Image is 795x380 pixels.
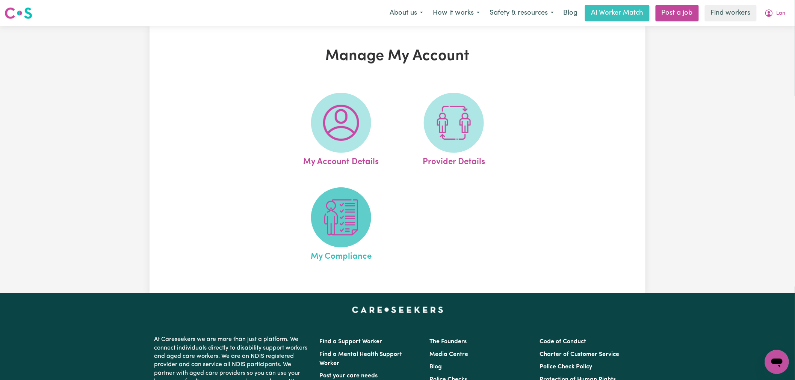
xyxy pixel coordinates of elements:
button: How it works [428,5,485,21]
a: Careseekers logo [5,5,32,22]
a: Post your care needs [319,373,378,379]
span: My Compliance [311,247,372,263]
a: Code of Conduct [540,339,586,345]
a: My Compliance [287,187,395,263]
span: Lan [777,9,786,18]
a: Post a job [656,5,699,21]
iframe: Button to launch messaging window [765,350,789,374]
a: AI Worker Match [585,5,650,21]
button: Safety & resources [485,5,559,21]
a: Find workers [705,5,757,21]
button: About us [385,5,428,21]
img: Careseekers logo [5,6,32,20]
h1: Manage My Account [237,47,558,65]
a: Charter of Customer Service [540,351,620,357]
a: Find a Support Worker [319,339,382,345]
a: Blog [559,5,582,21]
a: Careseekers home page [352,307,443,313]
a: Blog [429,364,442,370]
a: Police Check Policy [540,364,592,370]
a: Provider Details [400,93,508,169]
a: My Account Details [287,93,395,169]
a: The Founders [429,339,467,345]
a: Find a Mental Health Support Worker [319,351,402,366]
a: Media Centre [429,351,468,357]
span: My Account Details [303,153,379,169]
span: Provider Details [423,153,485,169]
button: My Account [760,5,790,21]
